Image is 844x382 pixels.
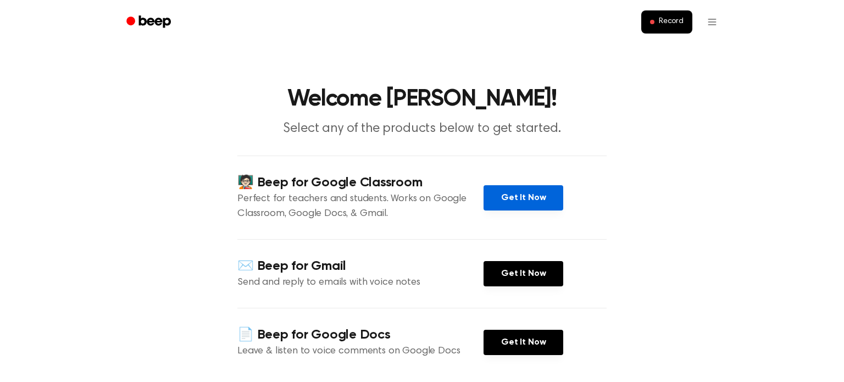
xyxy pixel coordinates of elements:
p: Leave & listen to voice comments on Google Docs [237,344,484,359]
h4: ✉️ Beep for Gmail [237,257,484,275]
button: Open menu [699,9,725,35]
a: Get It Now [484,330,563,355]
span: Record [659,17,684,27]
p: Perfect for teachers and students. Works on Google Classroom, Google Docs, & Gmail. [237,192,484,222]
a: Get It Now [484,261,563,286]
button: Record [641,10,692,34]
p: Select any of the products below to get started. [211,120,633,138]
h4: 🧑🏻‍🏫 Beep for Google Classroom [237,174,484,192]
h1: Welcome [PERSON_NAME]! [141,88,703,111]
p: Send and reply to emails with voice notes [237,275,484,290]
a: Beep [119,12,181,33]
a: Get It Now [484,185,563,211]
h4: 📄 Beep for Google Docs [237,326,484,344]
